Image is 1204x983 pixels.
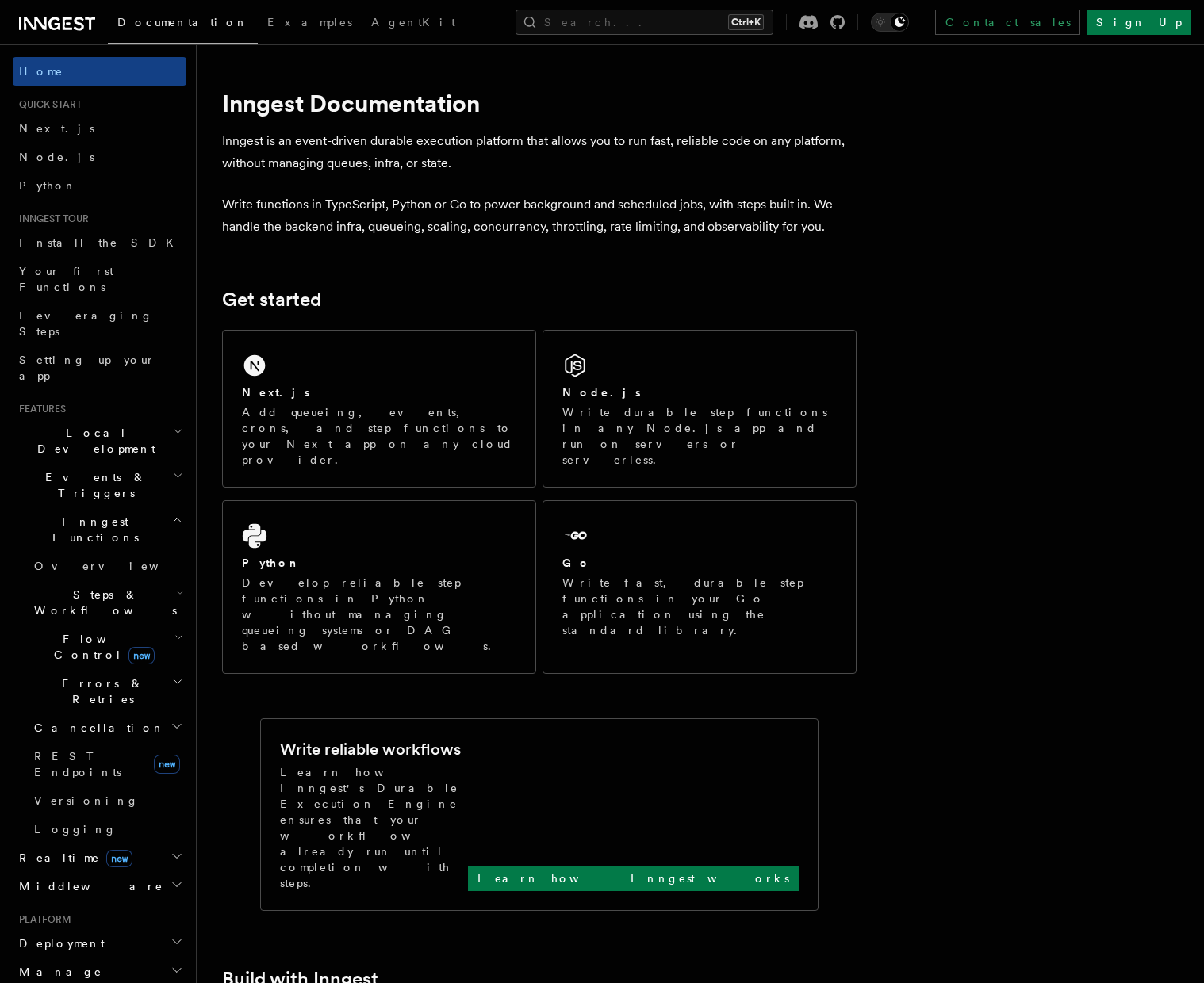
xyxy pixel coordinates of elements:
[258,5,362,43] a: Examples
[935,10,1080,35] a: Contact sales
[222,289,321,311] a: Get started
[13,872,186,901] button: Middleware
[19,309,153,338] span: Leveraging Steps
[222,330,536,488] a: Next.jsAdd queueing, events, crons, and step functions to your Next app on any cloud provider.
[280,738,461,760] h2: Write reliable workflows
[28,815,186,843] a: Logging
[13,212,89,225] span: Inngest tour
[108,5,258,44] a: Documentation
[13,171,186,200] a: Python
[106,850,132,867] span: new
[222,193,857,238] p: Write functions in TypeScript, Python or Go to power background and scheduled jobs, with steps bu...
[34,750,121,778] span: REST Endpoints
[28,786,186,815] a: Versioning
[468,866,799,891] a: Learn how Inngest works
[362,5,465,43] a: AgentKit
[543,330,857,488] a: Node.jsWrite durable step functions in any Node.js app and run on servers or serverless.
[117,16,248,29] span: Documentation
[871,13,909,32] button: Toggle dark mode
[28,720,165,736] span: Cancellation
[28,580,186,625] button: Steps & Workflows
[13,346,186,390] a: Setting up your app
[13,98,82,111] span: Quick start
[477,870,789,886] p: Learn how Inngest works
[267,16,352,29] span: Examples
[13,913,71,926] span: Platform
[222,500,536,674] a: PythonDevelop reliable step functions in Python without managing queueing systems or DAG based wo...
[242,384,310,400] h2: Next.js
[28,631,174,663] span: Flow Control
[13,403,66,415] span: Features
[13,878,163,894] span: Middleware
[34,794,139,807] span: Versioning
[34,823,117,836] span: Logging
[13,514,171,545] span: Inngest Functions
[371,16,455,29] span: AgentKit
[19,151,94,163] span: Node.js
[13,850,132,866] span: Realtime
[13,843,186,872] button: Realtimenew
[562,384,641,400] h2: Node.js
[242,555,301,571] h2: Python
[19,354,155,382] span: Setting up your app
[28,713,186,742] button: Cancellation
[28,669,186,713] button: Errors & Retries
[128,647,155,664] span: new
[19,122,94,135] span: Next.js
[28,675,172,707] span: Errors & Retries
[13,507,186,552] button: Inngest Functions
[28,552,186,580] a: Overview
[13,964,102,980] span: Manage
[13,935,105,951] span: Deployment
[242,404,516,468] p: Add queueing, events, crons, and step functions to your Next app on any cloud provider.
[13,469,173,501] span: Events & Triggers
[19,265,113,293] span: Your first Functions
[222,89,857,117] h1: Inngest Documentation
[19,63,63,79] span: Home
[222,130,857,174] p: Inngest is an event-driven durable execution platform that allows you to run fast, reliable code ...
[13,114,186,143] a: Next.js
[19,236,183,249] span: Install the SDK
[13,143,186,171] a: Node.js
[19,179,77,192] span: Python
[1087,10,1191,35] a: Sign Up
[13,228,186,257] a: Install the SDK
[562,555,591,571] h2: Go
[13,463,186,507] button: Events & Triggers
[13,425,173,457] span: Local Development
[13,257,186,301] a: Your first Functions
[242,575,516,654] p: Develop reliable step functions in Python without managing queueing systems or DAG based workflows.
[28,587,177,618] span: Steps & Workflows
[13,552,186,843] div: Inngest Functions
[562,575,837,638] p: Write fast, durable step functions in your Go application using the standard library.
[28,625,186,669] button: Flow Controlnew
[728,14,764,30] kbd: Ctrl+K
[280,764,468,891] p: Learn how Inngest's Durable Execution Engine ensures that your workflow already run until complet...
[13,301,186,346] a: Leveraging Steps
[543,500,857,674] a: GoWrite fast, durable step functions in your Go application using the standard library.
[516,10,773,35] button: Search...Ctrl+K
[154,755,180,774] span: new
[13,929,186,958] button: Deployment
[34,560,197,572] span: Overview
[562,404,837,468] p: Write durable step functions in any Node.js app and run on servers or serverless.
[13,57,186,86] a: Home
[28,742,186,786] a: REST Endpointsnew
[13,419,186,463] button: Local Development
